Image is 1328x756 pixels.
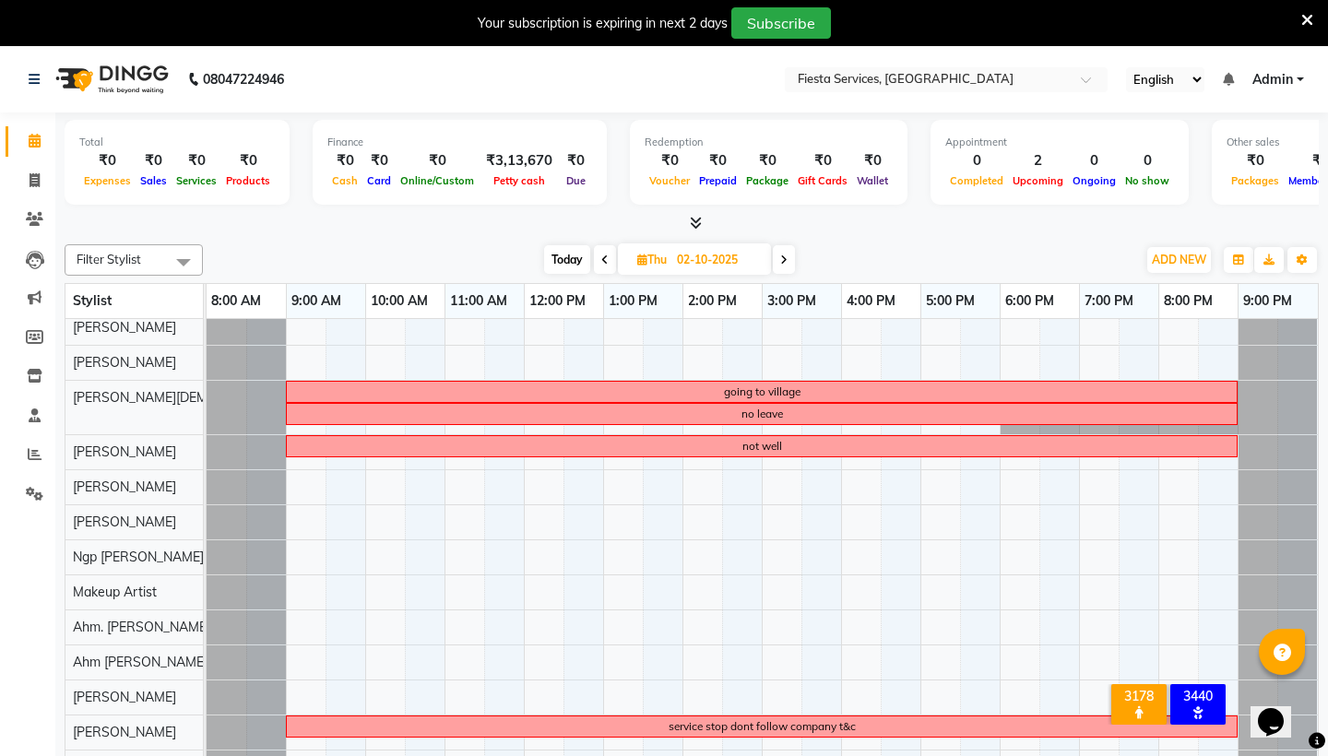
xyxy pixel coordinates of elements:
[921,288,979,314] a: 5:00 PM
[73,319,176,336] span: [PERSON_NAME]
[1252,70,1293,89] span: Admin
[73,389,320,406] span: [PERSON_NAME][DEMOGRAPHIC_DATA]
[172,174,221,187] span: Services
[203,53,284,105] b: 08047224946
[1251,682,1310,738] iframe: chat widget
[1159,288,1217,314] a: 8:00 PM
[852,150,893,171] div: ₹0
[73,689,176,705] span: [PERSON_NAME]
[562,174,590,187] span: Due
[645,150,694,171] div: ₹0
[842,288,900,314] a: 4:00 PM
[741,150,793,171] div: ₹0
[327,174,362,187] span: Cash
[945,174,1008,187] span: Completed
[221,174,275,187] span: Products
[1080,288,1138,314] a: 7:00 PM
[73,584,157,600] span: Makeup Artist
[73,619,210,635] span: Ahm. [PERSON_NAME]
[645,174,694,187] span: Voucher
[1008,150,1068,171] div: 2
[287,288,346,314] a: 9:00 AM
[172,150,221,171] div: ₹0
[793,174,852,187] span: Gift Cards
[945,150,1008,171] div: 0
[221,150,275,171] div: ₹0
[1174,688,1222,704] div: 3440
[793,150,852,171] div: ₹0
[1115,688,1163,704] div: 3178
[479,150,560,171] div: ₹3,13,670
[73,724,176,740] span: [PERSON_NAME]
[1227,174,1284,187] span: Packages
[852,174,893,187] span: Wallet
[731,7,831,39] button: Subscribe
[560,150,592,171] div: ₹0
[1152,253,1206,266] span: ADD NEW
[362,174,396,187] span: Card
[362,150,396,171] div: ₹0
[396,174,479,187] span: Online/Custom
[763,288,821,314] a: 3:00 PM
[1147,247,1211,273] button: ADD NEW
[445,288,512,314] a: 11:00 AM
[633,253,671,266] span: Thu
[1227,150,1284,171] div: ₹0
[683,288,741,314] a: 2:00 PM
[366,288,433,314] a: 10:00 AM
[207,288,266,314] a: 8:00 AM
[73,354,176,371] span: [PERSON_NAME]
[741,406,783,422] div: no leave
[604,288,662,314] a: 1:00 PM
[73,478,176,495] span: [PERSON_NAME]
[136,150,172,171] div: ₹0
[79,135,275,150] div: Total
[1001,288,1059,314] a: 6:00 PM
[671,246,764,274] input: 2025-10-02
[1008,174,1068,187] span: Upcoming
[327,135,592,150] div: Finance
[79,150,136,171] div: ₹0
[1068,150,1120,171] div: 0
[489,174,550,187] span: Petty cash
[478,14,728,33] div: Your subscription is expiring in next 2 days
[73,654,207,670] span: Ahm [PERSON_NAME]
[77,252,141,266] span: Filter Stylist
[1239,288,1297,314] a: 9:00 PM
[327,150,362,171] div: ₹0
[544,245,590,274] span: Today
[73,549,204,565] span: Ngp [PERSON_NAME]
[73,443,176,460] span: [PERSON_NAME]
[1068,174,1120,187] span: Ongoing
[73,292,112,309] span: Stylist
[694,174,741,187] span: Prepaid
[694,150,741,171] div: ₹0
[1120,174,1174,187] span: No show
[79,174,136,187] span: Expenses
[669,718,856,735] div: service stop dont follow company t&c
[741,174,793,187] span: Package
[724,384,800,400] div: going to village
[645,135,893,150] div: Redemption
[525,288,590,314] a: 12:00 PM
[742,438,782,455] div: not well
[47,53,173,105] img: logo
[136,174,172,187] span: Sales
[396,150,479,171] div: ₹0
[1120,150,1174,171] div: 0
[945,135,1174,150] div: Appointment
[73,514,176,530] span: [PERSON_NAME]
